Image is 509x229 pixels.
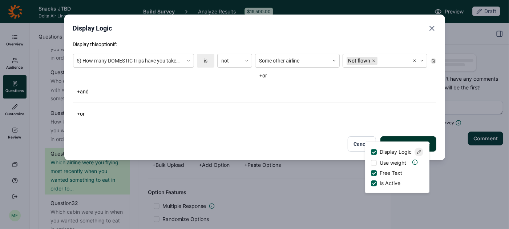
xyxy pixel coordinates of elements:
button: +and [73,87,93,97]
div: Remove [431,58,436,64]
button: +or [255,71,271,81]
button: Close [428,23,436,33]
div: is [197,54,214,68]
p: Display this option if: [73,41,436,48]
button: +or [73,109,89,119]
div: Not flown [347,57,372,65]
button: Cancel [348,136,376,152]
button: Save Display Logic [380,136,436,152]
div: Remove Not flown [372,57,377,65]
h2: Display Logic [73,23,112,33]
